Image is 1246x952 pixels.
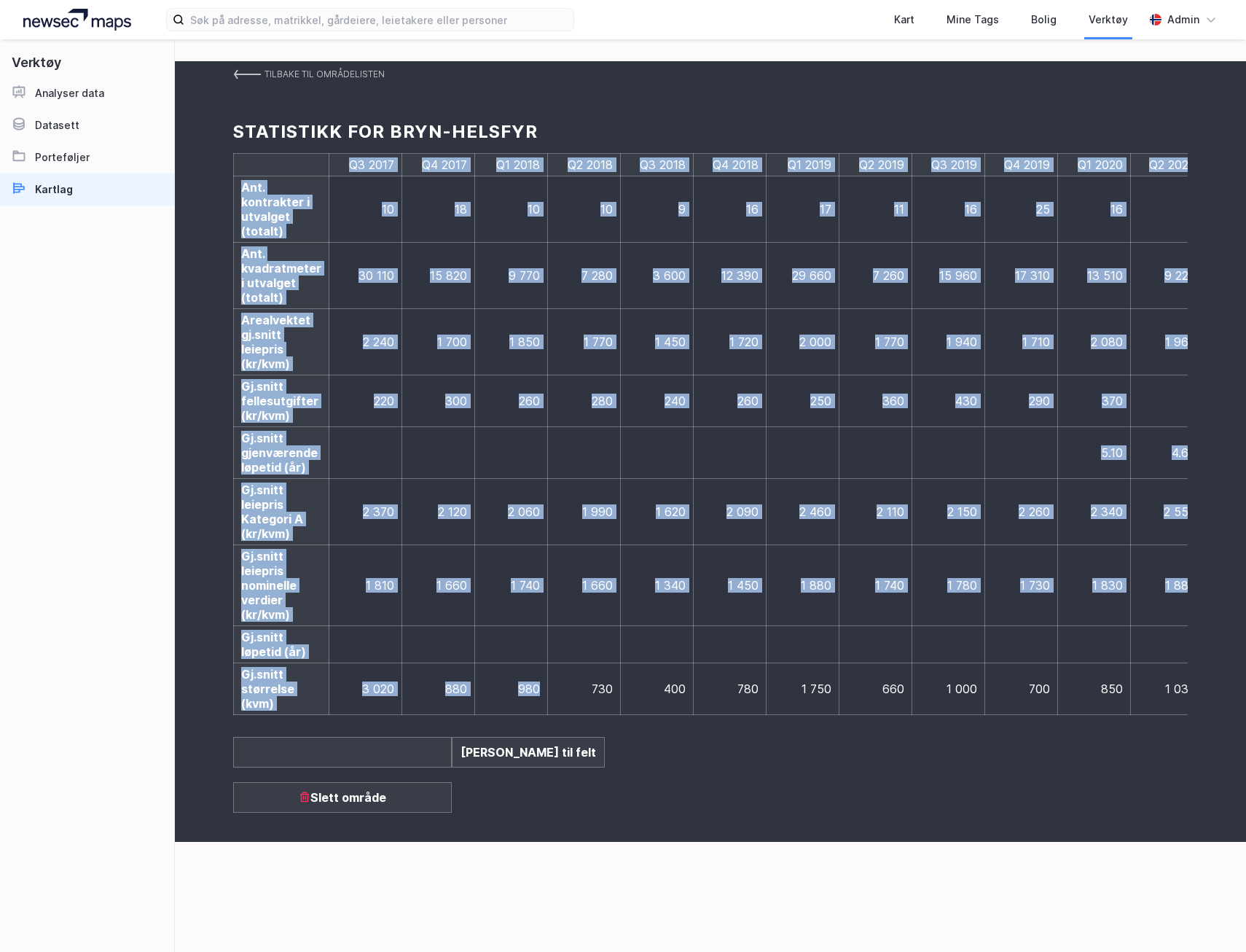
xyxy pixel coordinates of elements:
[436,578,467,593] span: 1 660
[737,394,759,408] span: 260
[939,268,977,283] span: 15 960
[882,394,904,408] span: 360
[592,394,613,408] span: 280
[1173,882,1246,952] iframe: Chat Widget
[1101,445,1123,460] span: 5.10
[1036,202,1050,216] span: 25
[363,335,394,349] span: 2 240
[955,394,977,408] span: 430
[1102,394,1123,408] span: 370
[965,202,977,216] span: 16
[875,578,904,593] span: 1 740
[35,85,104,102] div: Analyser data
[1165,335,1196,349] span: 1 960
[366,578,394,593] span: 1 810
[1089,11,1128,28] div: Verktøy
[600,202,613,216] span: 10
[496,157,540,172] span: Q1 2018
[241,313,310,371] span: Arealvektet gj.snitt leiepris (kr/kvm)
[241,630,306,659] span: Gj.snitt løpetid (år)
[452,737,605,768] div: [PERSON_NAME] til felt
[1091,504,1123,519] span: 2 340
[511,578,540,593] span: 1 740
[947,682,977,696] span: 1 000
[640,157,686,172] span: Q3 2018
[430,268,467,283] span: 15 820
[1172,445,1196,460] span: 4.60
[801,578,831,593] span: 1 880
[184,9,573,31] input: Søk på adresse, matrikkel, gårdeiere, leietakere eller personer
[592,682,613,696] span: 730
[931,157,977,172] span: Q3 2019
[877,504,904,519] span: 2 110
[810,394,831,408] span: 250
[445,394,467,408] span: 300
[35,181,73,198] div: Kartlag
[655,335,686,349] span: 1 450
[947,578,977,593] span: 1 780
[656,504,686,519] span: 1 620
[792,268,831,283] span: 29 660
[584,335,613,349] span: 1 770
[1029,682,1050,696] span: 700
[1029,394,1050,408] span: 290
[1164,268,1196,283] span: 9 220
[1149,157,1196,172] span: Q2 2020
[728,578,759,593] span: 1 450
[582,578,613,593] span: 1 660
[678,202,686,216] span: 9
[894,11,914,28] div: Kart
[437,335,467,349] span: 1 700
[241,483,303,541] span: Gj.snitt leiepris Kategori A (kr/kvm)
[233,61,385,87] a: Tilbake til områdelisten
[1020,578,1050,593] span: 1 730
[788,157,831,172] span: Q1 2019
[1087,268,1123,283] span: 13 510
[894,202,904,216] span: 11
[799,335,831,349] span: 2 000
[1173,882,1246,952] div: Kontrollprogram for chat
[859,157,904,172] span: Q2 2019
[1167,11,1199,28] div: Admin
[241,549,297,622] span: Gj.snitt leiepris nominelle verdier (kr/kvm)
[1165,578,1196,593] span: 1 880
[528,202,540,216] span: 10
[445,682,467,696] span: 880
[233,121,538,141] h1: Statistikk for Bryn-Helsfyr
[1015,268,1050,283] span: 17 310
[653,268,686,283] span: 3 600
[241,667,294,711] span: Gj.snitt størrelse (kvm)
[1004,157,1050,172] span: Q4 2019
[802,682,831,696] span: 1 750
[374,394,394,408] span: 220
[1022,335,1050,349] span: 1 710
[509,335,540,349] span: 1 850
[581,268,613,283] span: 7 280
[1110,202,1123,216] span: 16
[947,504,977,519] span: 2 150
[665,394,686,408] span: 240
[655,578,686,593] span: 1 340
[35,149,90,166] div: Porteføljer
[241,246,321,305] span: Ant. kvadratmeter i utvalget (totalt)
[509,268,540,283] span: 9 770
[746,202,759,216] span: 16
[729,335,759,349] span: 1 720
[1019,504,1050,519] span: 2 260
[799,504,831,519] span: 2 460
[947,11,999,28] div: Mine Tags
[241,431,318,475] span: Gj.snitt gjenværende løpetid (år)
[582,504,613,519] span: 1 990
[1078,157,1123,172] span: Q1 2020
[1031,11,1057,28] div: Bolig
[737,682,759,696] span: 780
[721,268,759,283] span: 12 390
[726,504,759,519] span: 2 090
[1101,682,1123,696] span: 850
[508,504,540,519] span: 2 060
[882,682,904,696] span: 660
[233,782,452,813] div: Slett område
[362,682,394,696] span: 3 020
[233,69,261,80] img: BackButton.72d039ae688316798c97bc7471d4fa5d.svg
[35,117,79,134] div: Datasett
